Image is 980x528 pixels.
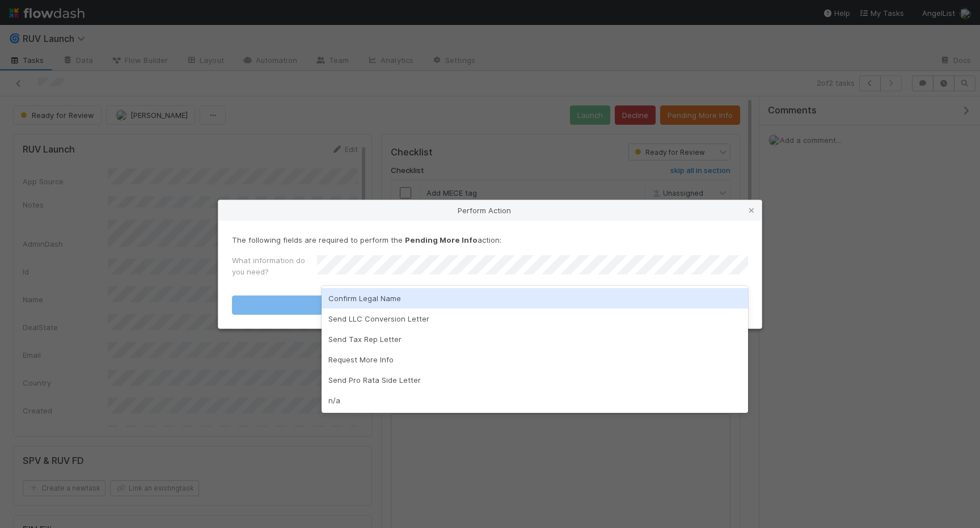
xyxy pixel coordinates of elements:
p: The following fields are required to perform the action: [232,234,748,246]
div: n/a [322,390,748,411]
div: Send LLC Conversion Letter [322,309,748,329]
div: Request More Info [322,349,748,370]
div: Perform Action [218,200,762,221]
strong: Pending More Info [405,235,478,244]
label: What information do you need? [232,255,317,277]
div: Confirm Legal Name [322,288,748,309]
div: Send Pro Rata Side Letter [322,370,748,390]
button: Pending More Info [232,295,748,315]
div: Send Tax Rep Letter [322,329,748,349]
